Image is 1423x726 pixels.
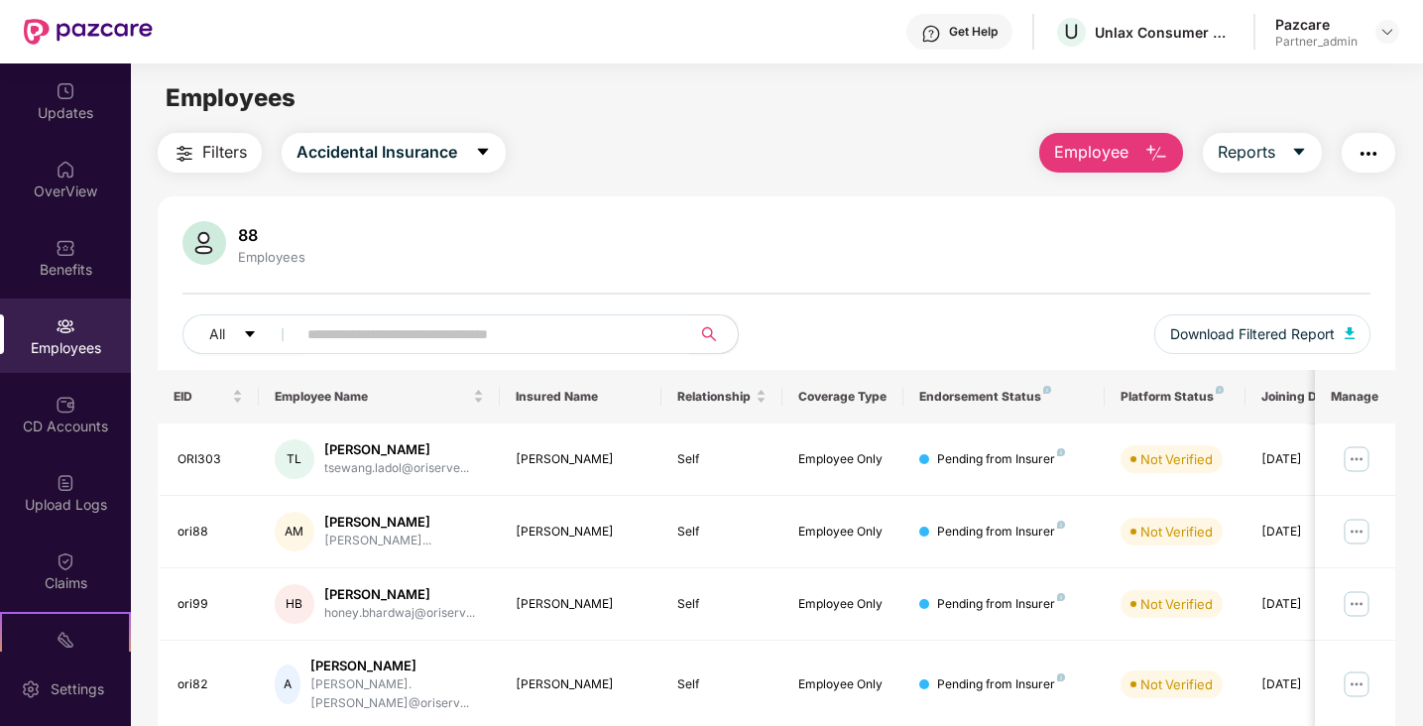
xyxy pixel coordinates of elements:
[516,595,646,614] div: [PERSON_NAME]
[949,24,998,40] div: Get Help
[500,370,661,423] th: Insured Name
[178,523,243,542] div: ori88
[182,221,226,265] img: svg+xml;base64,PHN2ZyB4bWxucz0iaHR0cDovL3d3dy53My5vcmcvMjAwMC9zdmciIHhtbG5zOnhsaW5rPSJodHRwOi8vd3...
[56,81,75,101] img: svg+xml;base64,PHN2ZyBpZD0iVXBkYXRlZCIgeG1sbnM9Imh0dHA6Ly93d3cudzMub3JnLzIwMDAvc3ZnIiB3aWR0aD0iMj...
[178,675,243,694] div: ori82
[1261,675,1351,694] div: [DATE]
[1345,327,1355,339] img: svg+xml;base64,PHN2ZyB4bWxucz0iaHR0cDovL3d3dy53My5vcmcvMjAwMC9zdmciIHhtbG5zOnhsaW5rPSJodHRwOi8vd3...
[1203,133,1322,173] button: Reportscaret-down
[24,19,153,45] img: New Pazcare Logo
[56,473,75,493] img: svg+xml;base64,PHN2ZyBpZD0iVXBsb2FkX0xvZ3MiIGRhdGEtbmFtZT0iVXBsb2FkIExvZ3MiIHhtbG5zPSJodHRwOi8vd3...
[1121,389,1230,405] div: Platform Status
[56,238,75,258] img: svg+xml;base64,PHN2ZyBpZD0iQmVuZWZpdHMiIHhtbG5zPSJodHRwOi8vd3d3LnczLm9yZy8yMDAwL3N2ZyIgd2lkdGg9Ij...
[1261,523,1351,542] div: [DATE]
[1057,521,1065,529] img: svg+xml;base64,PHN2ZyB4bWxucz0iaHR0cDovL3d3dy53My5vcmcvMjAwMC9zdmciIHdpZHRoPSI4IiBoZWlnaHQ9IjgiIH...
[310,675,484,713] div: [PERSON_NAME].[PERSON_NAME]@oriserv...
[56,395,75,415] img: svg+xml;base64,PHN2ZyBpZD0iQ0RfQWNjb3VudHMiIGRhdGEtbmFtZT0iQ0QgQWNjb3VudHMiIHhtbG5zPSJodHRwOi8vd3...
[937,450,1065,469] div: Pending from Insurer
[475,144,491,162] span: caret-down
[1379,24,1395,40] img: svg+xml;base64,PHN2ZyBpZD0iRHJvcGRvd24tMzJ4MzIiIHhtbG5zPSJodHRwOi8vd3d3LnczLm9yZy8yMDAwL3N2ZyIgd2...
[516,675,646,694] div: [PERSON_NAME]
[56,160,75,180] img: svg+xml;base64,PHN2ZyBpZD0iSG9tZSIgeG1sbnM9Imh0dHA6Ly93d3cudzMub3JnLzIwMDAvc3ZnIiB3aWR0aD0iMjAiIG...
[1315,370,1395,423] th: Manage
[166,83,296,112] span: Employees
[677,595,767,614] div: Self
[1341,588,1372,620] img: manageButton
[677,389,752,405] span: Relationship
[275,439,314,479] div: TL
[310,657,484,675] div: [PERSON_NAME]
[202,140,247,165] span: Filters
[919,389,1089,405] div: Endorsement Status
[1043,386,1051,394] img: svg+xml;base64,PHN2ZyB4bWxucz0iaHR0cDovL3d3dy53My5vcmcvMjAwMC9zdmciIHdpZHRoPSI4IiBoZWlnaHQ9IjgiIH...
[282,133,506,173] button: Accidental Insurancecaret-down
[182,314,303,354] button: Allcaret-down
[1341,516,1372,547] img: manageButton
[324,459,469,478] div: tsewang.ladol@oriserve...
[259,370,501,423] th: Employee Name
[782,370,903,423] th: Coverage Type
[921,24,941,44] img: svg+xml;base64,PHN2ZyBpZD0iSGVscC0zMngzMiIgeG1sbnM9Imh0dHA6Ly93d3cudzMub3JnLzIwMDAvc3ZnIiB3aWR0aD...
[275,389,470,405] span: Employee Name
[1144,142,1168,166] img: svg+xml;base64,PHN2ZyB4bWxucz0iaHR0cDovL3d3dy53My5vcmcvMjAwMC9zdmciIHhtbG5zOnhsaW5rPSJodHRwOi8vd3...
[21,679,41,699] img: svg+xml;base64,PHN2ZyBpZD0iU2V0dGluZy0yMHgyMCIgeG1sbnM9Imh0dHA6Ly93d3cudzMub3JnLzIwMDAvc3ZnIiB3aW...
[56,316,75,336] img: svg+xml;base64,PHN2ZyBpZD0iRW1wbG95ZWVzIiB4bWxucz0iaHR0cDovL3d3dy53My5vcmcvMjAwMC9zdmciIHdpZHRoPS...
[516,450,646,469] div: [PERSON_NAME]
[1341,443,1372,475] img: manageButton
[1261,595,1351,614] div: [DATE]
[1218,140,1275,165] span: Reports
[1140,674,1213,694] div: Not Verified
[798,450,888,469] div: Employee Only
[1057,673,1065,681] img: svg+xml;base64,PHN2ZyB4bWxucz0iaHR0cDovL3d3dy53My5vcmcvMjAwMC9zdmciIHdpZHRoPSI4IiBoZWlnaHQ9IjgiIH...
[798,595,888,614] div: Employee Only
[1140,594,1213,614] div: Not Verified
[275,665,301,704] div: A
[1140,522,1213,542] div: Not Verified
[324,604,475,623] div: honey.bhardwaj@oriserv...
[937,523,1065,542] div: Pending from Insurer
[324,585,475,604] div: [PERSON_NAME]
[296,140,457,165] span: Accidental Insurance
[173,142,196,166] img: svg+xml;base64,PHN2ZyB4bWxucz0iaHR0cDovL3d3dy53My5vcmcvMjAwMC9zdmciIHdpZHRoPSIyNCIgaGVpZ2h0PSIyNC...
[798,523,888,542] div: Employee Only
[275,584,314,624] div: HB
[324,513,431,532] div: [PERSON_NAME]
[178,450,243,469] div: ORI303
[45,679,110,699] div: Settings
[798,675,888,694] div: Employee Only
[937,675,1065,694] div: Pending from Insurer
[937,595,1065,614] div: Pending from Insurer
[158,370,259,423] th: EID
[1216,386,1224,394] img: svg+xml;base64,PHN2ZyB4bWxucz0iaHR0cDovL3d3dy53My5vcmcvMjAwMC9zdmciIHdpZHRoPSI4IiBoZWlnaHQ9IjgiIH...
[1341,668,1372,700] img: manageButton
[689,314,739,354] button: search
[209,323,225,345] span: All
[1154,314,1370,354] button: Download Filtered Report
[1291,144,1307,162] span: caret-down
[158,133,262,173] button: Filters
[1140,449,1213,469] div: Not Verified
[1095,23,1234,42] div: Unlax Consumer Solutions Private Limited
[1275,15,1358,34] div: Pazcare
[324,440,469,459] div: [PERSON_NAME]
[1054,140,1128,165] span: Employee
[689,326,728,342] span: search
[661,370,782,423] th: Relationship
[56,630,75,650] img: svg+xml;base64,PHN2ZyB4bWxucz0iaHR0cDovL3d3dy53My5vcmcvMjAwMC9zdmciIHdpZHRoPSIyMSIgaGVpZ2h0PSIyMC...
[234,225,309,245] div: 88
[1357,142,1380,166] img: svg+xml;base64,PHN2ZyB4bWxucz0iaHR0cDovL3d3dy53My5vcmcvMjAwMC9zdmciIHdpZHRoPSIyNCIgaGVpZ2h0PSIyNC...
[1057,593,1065,601] img: svg+xml;base64,PHN2ZyB4bWxucz0iaHR0cDovL3d3dy53My5vcmcvMjAwMC9zdmciIHdpZHRoPSI4IiBoZWlnaHQ9IjgiIH...
[677,523,767,542] div: Self
[243,327,257,343] span: caret-down
[1261,450,1351,469] div: [DATE]
[234,249,309,265] div: Employees
[1275,34,1358,50] div: Partner_admin
[516,523,646,542] div: [PERSON_NAME]
[324,532,431,550] div: [PERSON_NAME]...
[174,389,228,405] span: EID
[1039,133,1183,173] button: Employee
[1057,448,1065,456] img: svg+xml;base64,PHN2ZyB4bWxucz0iaHR0cDovL3d3dy53My5vcmcvMjAwMC9zdmciIHdpZHRoPSI4IiBoZWlnaHQ9IjgiIH...
[677,450,767,469] div: Self
[178,595,243,614] div: ori99
[1064,20,1079,44] span: U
